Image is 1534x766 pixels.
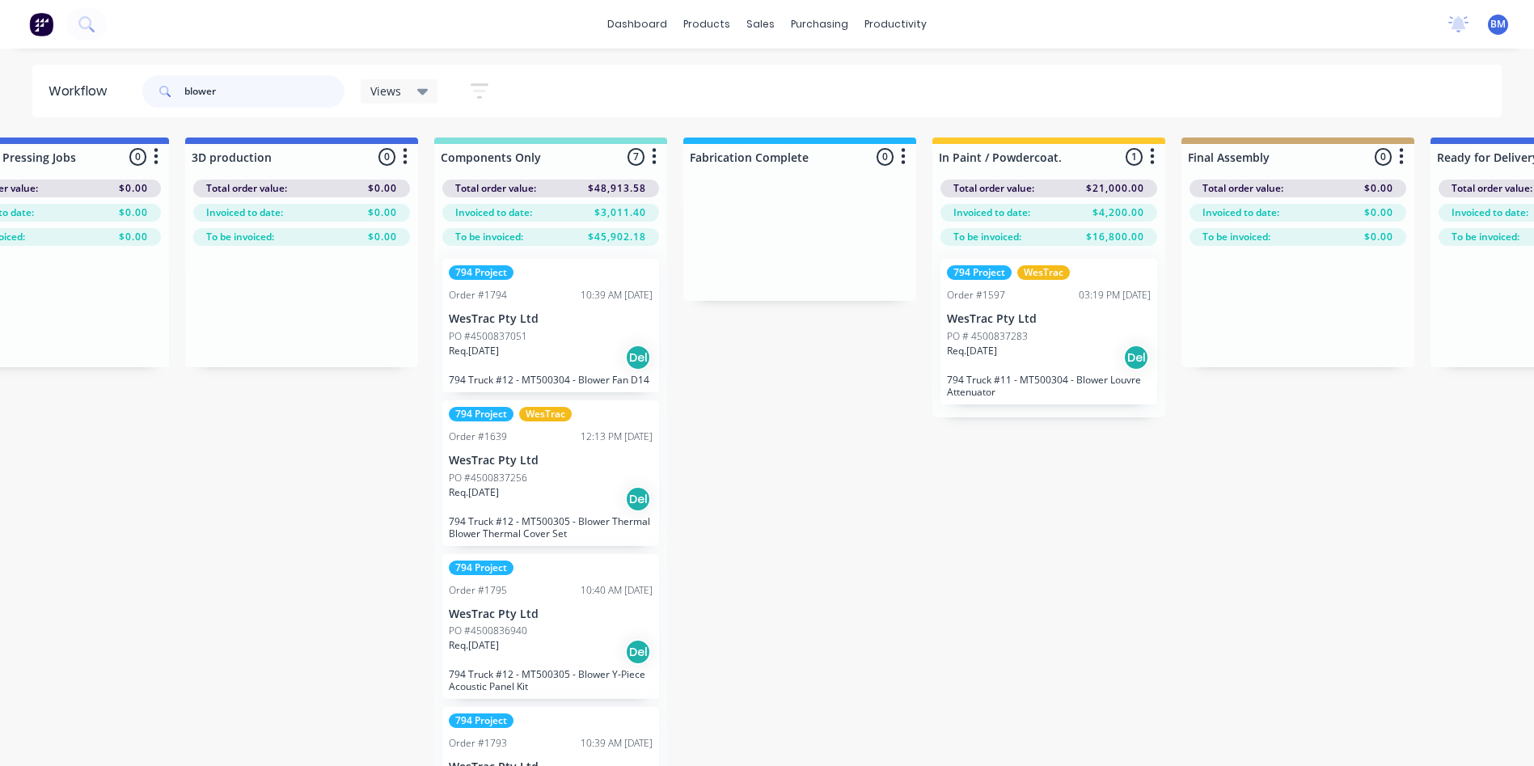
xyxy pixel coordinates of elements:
span: Invoiced to date: [953,205,1030,220]
span: BM [1490,17,1506,32]
div: 794 Project [449,265,513,280]
span: $0.00 [1364,205,1393,220]
p: 794 Truck #11 - MT500304 - Blower Louvre Attenuator [947,374,1151,398]
div: 794 ProjectOrder #179410:39 AM [DATE]WesTrac Pty LtdPO #4500837051Req.[DATE]Del794 Truck #12 - MT... [442,259,659,392]
div: Order #1794 [449,288,507,303]
div: purchasing [783,12,856,36]
span: To be invoiced: [455,230,523,244]
span: $48,913.58 [588,181,646,196]
div: 794 Project [947,265,1012,280]
p: WesTrac Pty Ltd [449,454,653,468]
span: Invoiced to date: [1202,205,1279,220]
div: 794 Project [449,561,513,575]
div: 794 ProjectWesTracOrder #163912:13 PM [DATE]WesTrac Pty LtdPO #4500837256Req.[DATE]Del794 Truck #... [442,400,659,546]
span: Invoiced to date: [206,205,283,220]
p: WesTrac Pty Ltd [947,312,1151,326]
div: Del [625,639,651,665]
div: Del [625,345,651,370]
div: 10:39 AM [DATE] [581,736,653,751]
span: $0.00 [1364,181,1393,196]
span: $0.00 [119,205,148,220]
div: WesTrac [519,407,572,421]
span: To be invoiced: [953,230,1021,244]
p: Req. [DATE] [449,344,499,358]
p: PO #4500837256 [449,471,527,485]
p: PO #4500836940 [449,624,527,638]
span: $0.00 [1364,230,1393,244]
span: $0.00 [119,230,148,244]
p: PO # 4500837283 [947,329,1028,344]
span: $0.00 [119,181,148,196]
div: Order #1795 [449,583,507,598]
span: Views [370,83,401,99]
span: Total order value: [953,181,1034,196]
p: WesTrac Pty Ltd [449,312,653,326]
p: Req. [DATE] [449,485,499,500]
div: 03:19 PM [DATE] [1079,288,1151,303]
span: Total order value: [1202,181,1283,196]
span: Invoiced to date: [1452,205,1528,220]
span: $21,000.00 [1086,181,1144,196]
span: $0.00 [368,181,397,196]
p: 794 Truck #12 - MT500305 - Blower Y-Piece Acoustic Panel Kit [449,668,653,692]
span: $0.00 [368,230,397,244]
p: PO #4500837051 [449,329,527,344]
input: Search for orders... [184,75,344,108]
div: Del [625,486,651,512]
div: Workflow [49,82,115,101]
div: Order #1793 [449,736,507,751]
span: $3,011.40 [594,205,646,220]
span: $0.00 [368,205,397,220]
p: Req. [DATE] [449,638,499,653]
div: 10:40 AM [DATE] [581,583,653,598]
div: Order #1597 [947,288,1005,303]
a: dashboard [599,12,675,36]
div: 12:13 PM [DATE] [581,430,653,444]
div: 794 ProjectOrder #179510:40 AM [DATE]WesTrac Pty LtdPO #4500836940Req.[DATE]Del794 Truck #12 - MT... [442,554,659,700]
span: To be invoiced: [1452,230,1519,244]
span: Total order value: [1452,181,1532,196]
div: Del [1123,345,1149,370]
div: products [675,12,738,36]
span: $4,200.00 [1092,205,1144,220]
span: To be invoiced: [206,230,274,244]
div: 794 ProjectWesTracOrder #159703:19 PM [DATE]WesTrac Pty LtdPO # 4500837283Req.[DATE]Del794 Truck ... [940,259,1157,404]
div: 794 Project [449,407,513,421]
img: Factory [29,12,53,36]
span: Invoiced to date: [455,205,532,220]
div: Order #1639 [449,430,507,444]
p: 794 Truck #12 - MT500305 - Blower Thermal Blower Thermal Cover Set [449,515,653,540]
span: Total order value: [206,181,287,196]
p: WesTrac Pty Ltd [449,607,653,621]
div: sales [738,12,783,36]
div: 794 Project [449,713,513,728]
p: 794 Truck #12 - MT500304 - Blower Fan D14 [449,374,653,386]
p: Req. [DATE] [947,344,997,358]
span: $45,902.18 [588,230,646,244]
div: 10:39 AM [DATE] [581,288,653,303]
div: WesTrac [1017,265,1070,280]
span: To be invoiced: [1202,230,1270,244]
span: Total order value: [455,181,536,196]
span: $16,800.00 [1086,230,1144,244]
div: productivity [856,12,935,36]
